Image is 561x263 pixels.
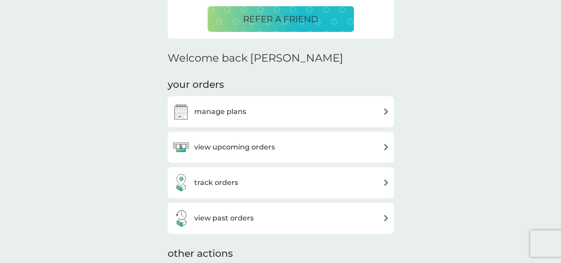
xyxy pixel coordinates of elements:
img: arrow right [383,144,389,150]
h3: view past orders [194,212,254,224]
h3: track orders [194,177,238,188]
h2: Welcome back [PERSON_NAME] [168,52,343,65]
h3: view upcoming orders [194,141,275,153]
h3: manage plans [194,106,246,118]
h3: other actions [168,247,233,261]
p: REFER A FRIEND [243,12,318,26]
img: arrow right [383,108,389,115]
button: REFER A FRIEND [208,6,354,32]
img: arrow right [383,179,389,186]
h3: your orders [168,78,224,92]
img: arrow right [383,215,389,221]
